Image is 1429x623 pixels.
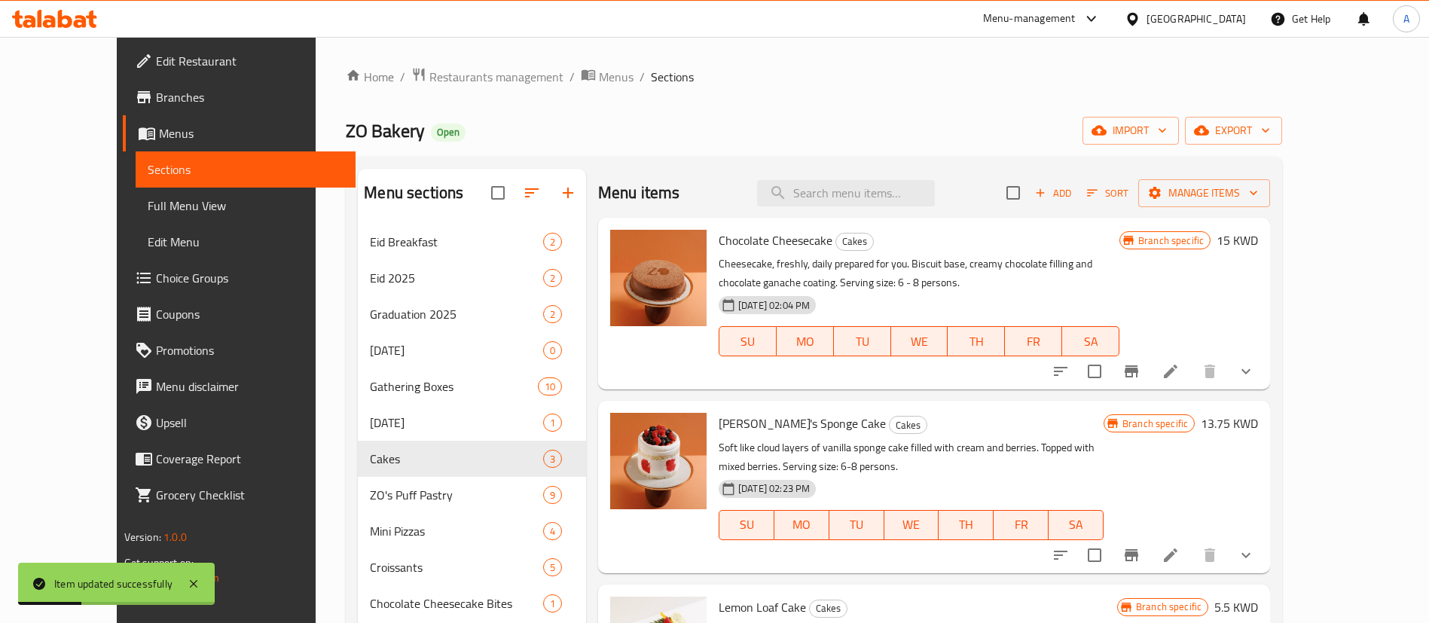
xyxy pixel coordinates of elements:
[358,368,586,405] div: Gathering Boxes10
[994,510,1049,540] button: FR
[123,260,356,296] a: Choice Groups
[544,271,561,286] span: 2
[544,560,561,575] span: 5
[829,510,884,540] button: TU
[156,486,344,504] span: Grocery Checklist
[148,233,344,251] span: Edit Menu
[1228,353,1264,389] button: show more
[719,229,832,252] span: Chocolate Cheesecake
[719,510,774,540] button: SU
[732,481,816,496] span: [DATE] 02:23 PM
[544,344,561,358] span: 0
[148,197,344,215] span: Full Menu View
[651,68,694,86] span: Sections
[810,600,847,617] span: Cakes
[598,182,680,204] h2: Menu items
[835,233,874,251] div: Cakes
[431,126,466,139] span: Open
[1095,121,1167,140] span: import
[1055,514,1098,536] span: SA
[599,68,634,86] span: Menus
[136,224,356,260] a: Edit Menu
[358,477,586,513] div: ZO's Puff Pastry9
[346,67,1282,87] nav: breadcrumb
[1079,356,1110,387] span: Select to update
[123,405,356,441] a: Upsell
[939,510,994,540] button: TH
[123,115,356,151] a: Menus
[370,377,537,395] span: Gathering Boxes
[1185,117,1282,145] button: export
[370,233,543,251] span: Eid Breakfast
[719,438,1104,476] p: Soft like cloud layers of vanilla sponge cake filled with cream and berries. Topped with mixed be...
[358,405,586,441] div: [DATE]1
[1228,537,1264,573] button: show more
[1062,326,1119,356] button: SA
[358,332,586,368] div: [DATE]0
[543,486,562,504] div: items
[1083,182,1132,205] button: Sort
[123,296,356,332] a: Coupons
[774,510,829,540] button: MO
[123,441,356,477] a: Coverage Report
[948,326,1005,356] button: TH
[1029,182,1077,205] button: Add
[897,331,942,353] span: WE
[1192,537,1228,573] button: delete
[1192,353,1228,389] button: delete
[544,597,561,611] span: 1
[543,341,562,359] div: items
[1005,326,1062,356] button: FR
[543,233,562,251] div: items
[411,67,563,87] a: Restaurants management
[346,114,425,148] span: ZO Bakery
[1000,514,1043,536] span: FR
[482,177,514,209] span: Select all sections
[54,576,173,592] div: Item updated successfully
[364,182,463,204] h2: Menu sections
[370,594,543,612] div: Chocolate Cheesecake Bites
[997,177,1029,209] span: Select section
[543,558,562,576] div: items
[544,452,561,466] span: 3
[890,514,933,536] span: WE
[544,524,561,539] span: 4
[400,68,405,86] li: /
[1130,600,1208,614] span: Branch specific
[1162,362,1180,380] a: Edit menu item
[543,414,562,432] div: items
[358,549,586,585] div: Croissants5
[123,368,356,405] a: Menu disclaimer
[954,331,999,353] span: TH
[719,255,1119,292] p: Cheesecake, freshly, daily prepared for you. Biscuit base, creamy chocolate filling and chocolate...
[1113,353,1150,389] button: Branch-specific-item
[719,596,806,618] span: Lemon Loaf Cake
[156,88,344,106] span: Branches
[835,514,878,536] span: TU
[889,416,927,434] div: Cakes
[370,486,543,504] span: ZO's Puff Pastry
[370,450,543,468] span: Cakes
[358,441,586,477] div: Cakes3
[358,260,586,296] div: Eid 20252
[983,10,1076,28] div: Menu-management
[834,326,891,356] button: TU
[156,377,344,395] span: Menu disclaimer
[1403,11,1409,27] span: A
[123,477,356,513] a: Grocery Checklist
[1150,184,1258,203] span: Manage items
[1033,185,1073,202] span: Add
[370,305,543,323] span: Graduation 2025
[780,514,823,536] span: MO
[1011,331,1056,353] span: FR
[884,510,939,540] button: WE
[156,341,344,359] span: Promotions
[1138,179,1270,207] button: Manage items
[148,160,344,179] span: Sections
[370,558,543,576] span: Croissants
[370,341,543,359] span: [DATE]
